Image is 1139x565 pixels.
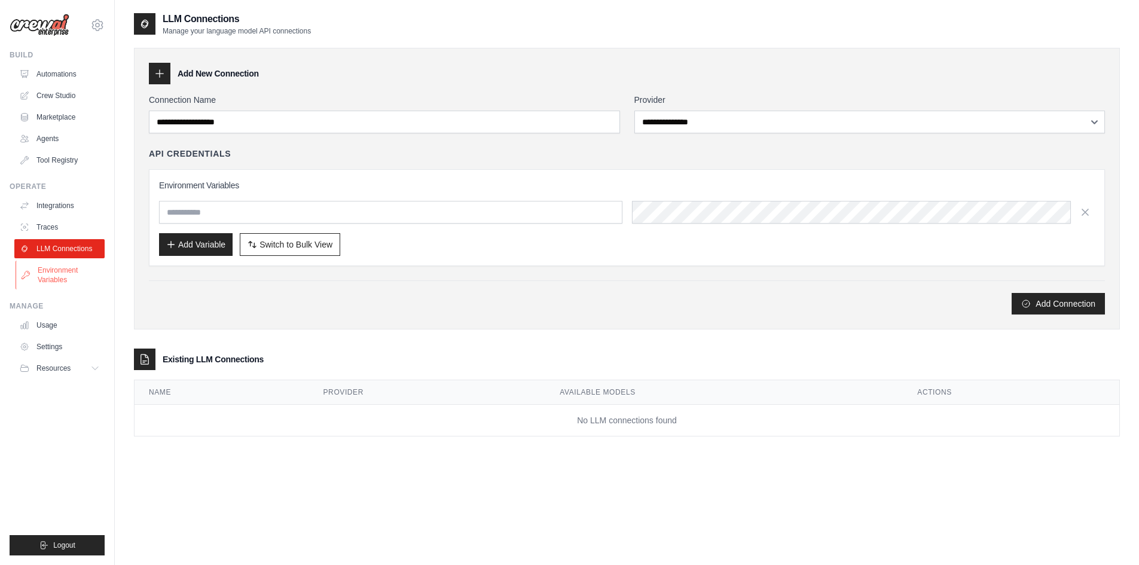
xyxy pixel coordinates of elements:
img: Logo [10,14,69,36]
p: Manage your language model API connections [163,26,311,36]
a: Crew Studio [14,86,105,105]
a: Tool Registry [14,151,105,170]
th: Provider [309,380,546,405]
a: Agents [14,129,105,148]
h3: Existing LLM Connections [163,353,264,365]
a: Marketplace [14,108,105,127]
a: Traces [14,218,105,237]
td: No LLM connections found [135,405,1119,436]
button: Add Connection [1012,293,1105,314]
th: Name [135,380,309,405]
th: Available Models [545,380,903,405]
div: Build [10,50,105,60]
button: Resources [14,359,105,378]
div: Operate [10,182,105,191]
a: Settings [14,337,105,356]
a: Integrations [14,196,105,215]
h3: Environment Variables [159,179,1095,191]
span: Logout [53,540,75,550]
a: Usage [14,316,105,335]
button: Add Variable [159,233,233,256]
span: Resources [36,364,71,373]
h3: Add New Connection [178,68,259,80]
h2: LLM Connections [163,12,311,26]
th: Actions [903,380,1119,405]
span: Switch to Bulk View [259,239,332,251]
div: Manage [10,301,105,311]
label: Provider [634,94,1106,106]
a: LLM Connections [14,239,105,258]
button: Switch to Bulk View [240,233,340,256]
button: Logout [10,535,105,555]
a: Automations [14,65,105,84]
h4: API Credentials [149,148,231,160]
label: Connection Name [149,94,620,106]
a: Environment Variables [16,261,106,289]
